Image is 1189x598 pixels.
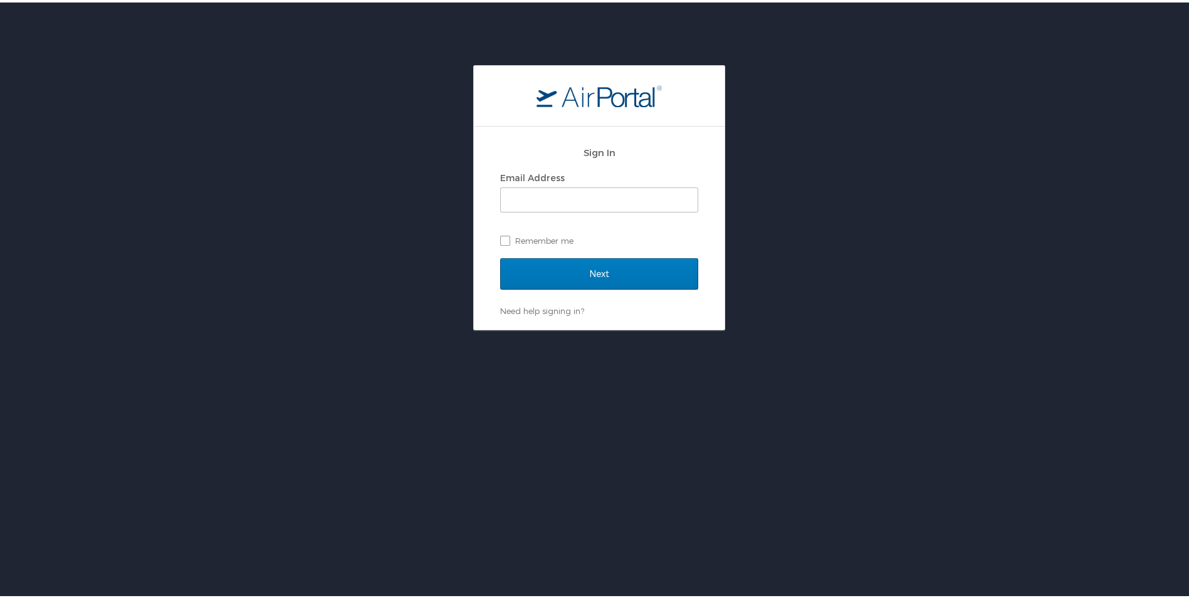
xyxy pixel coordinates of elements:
label: Remember me [500,229,698,248]
input: Next [500,256,698,287]
h2: Sign In [500,143,698,157]
label: Email Address [500,170,565,181]
img: logo [537,82,662,105]
a: Need help signing in? [500,303,584,313]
